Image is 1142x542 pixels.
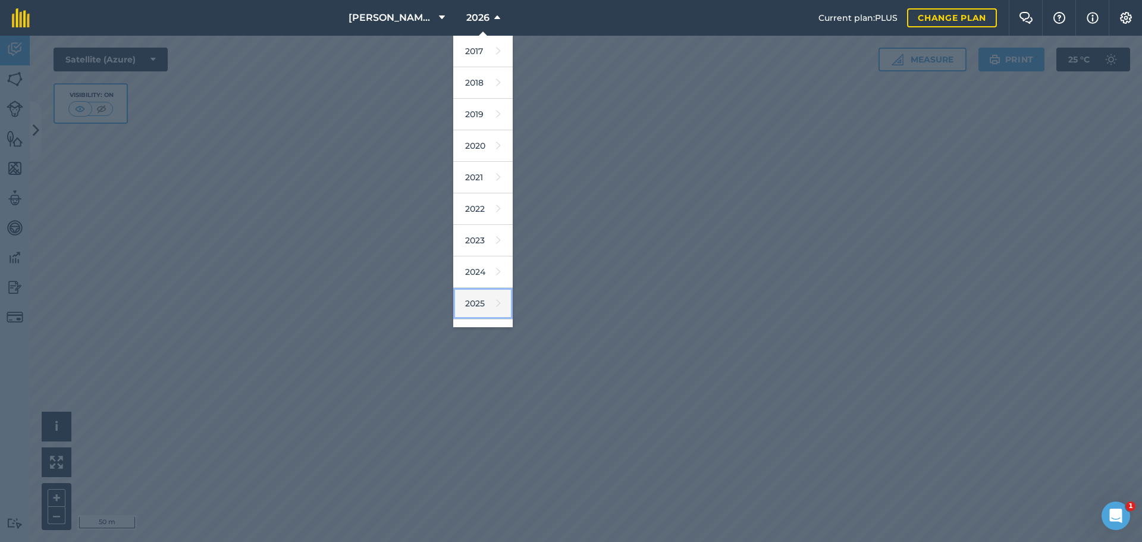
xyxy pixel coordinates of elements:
[466,11,490,25] span: 2026
[453,162,513,193] a: 2021
[907,8,997,27] a: Change plan
[453,130,513,162] a: 2020
[453,67,513,99] a: 2018
[453,36,513,67] a: 2017
[453,288,513,319] a: 2025
[1126,502,1135,511] span: 1
[453,99,513,130] a: 2019
[1119,12,1133,24] img: A cog icon
[453,193,513,225] a: 2022
[1087,11,1099,25] img: svg+xml;base64,PHN2ZyB4bWxucz0iaHR0cDovL3d3dy53My5vcmcvMjAwMC9zdmciIHdpZHRoPSIxNyIgaGVpZ2h0PSIxNy...
[349,11,434,25] span: [PERSON_NAME] Family Farms
[453,225,513,256] a: 2023
[12,8,30,27] img: fieldmargin Logo
[818,11,898,24] span: Current plan : PLUS
[1102,502,1130,530] iframe: Intercom live chat
[1019,12,1033,24] img: Two speech bubbles overlapping with the left bubble in the forefront
[1052,12,1066,24] img: A question mark icon
[453,256,513,288] a: 2024
[453,319,513,351] a: 2026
